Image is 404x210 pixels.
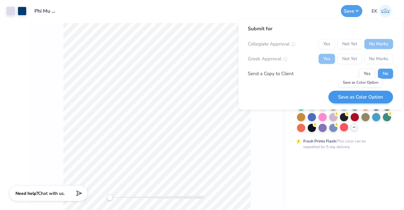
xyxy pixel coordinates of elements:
[328,91,393,104] button: Save as Color Option
[359,69,375,79] button: Yes
[248,25,393,33] div: Submit for
[339,78,382,87] div: Save as Color Option
[303,139,337,144] strong: Fresh Prints Flash:
[303,138,381,150] div: This color can be expedited for 5 day delivery.
[379,5,392,17] img: Emma Kelley
[369,5,395,17] a: EK
[30,5,61,17] input: Untitled Design
[38,190,65,196] span: Chat with us.
[248,70,294,77] div: Send a Copy to Client
[341,5,362,17] button: Save
[378,69,393,79] button: No
[371,8,377,15] span: EK
[107,194,113,201] div: Accessibility label
[15,190,38,196] strong: Need help?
